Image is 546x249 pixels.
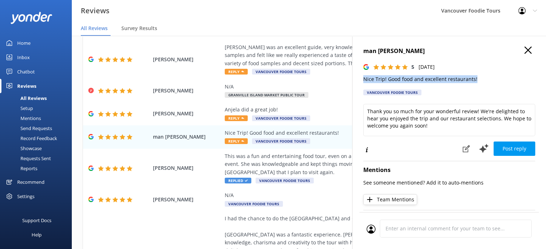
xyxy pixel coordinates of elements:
div: Support Docs [22,213,51,228]
div: Reports [4,163,37,173]
div: This was a fun and entertaining food tour, even on a wet and rainy day. Anjela was the perfect gu... [225,152,486,176]
span: Reply [225,138,248,144]
span: Reply [225,69,248,75]
div: Requests Sent [4,153,51,163]
span: Survey Results [121,25,157,32]
div: [PERSON_NAME] was an excellent guide, very knowledgeable and a lovely person. We enjoyed the food... [225,43,486,67]
div: All Reviews [4,93,47,103]
div: Showcase [4,143,42,153]
img: yonder-white-logo.png [11,12,52,24]
h4: Mentions [363,166,535,175]
span: Vancouver Foodie Tours [256,178,314,183]
a: Reports [4,163,72,173]
span: [PERSON_NAME] [153,87,221,95]
span: Reply [225,115,248,121]
a: Setup [4,103,72,113]
div: Recommend [17,175,45,189]
div: Send Requests [4,123,52,133]
a: All Reviews [4,93,72,103]
a: Record Feedback [4,133,72,143]
span: 5 [411,63,414,70]
div: Mentions [4,113,41,123]
img: user_profile.svg [367,225,375,234]
span: [PERSON_NAME] [153,56,221,63]
a: Showcase [4,143,72,153]
span: [PERSON_NAME] [153,196,221,203]
a: Requests Sent [4,153,72,163]
div: Reviews [17,79,36,93]
a: Send Requests [4,123,72,133]
h4: man [PERSON_NAME] [363,47,535,56]
p: See someone mentioned? Add it to auto-mentions [363,179,535,187]
span: Vancouver Foodie Tours [225,201,283,207]
div: Vancouver Foodie Tours [363,90,421,95]
span: Vancouver Foodie Tours [252,138,310,144]
div: Help [32,228,42,242]
div: N/A [225,83,486,91]
div: Nice Trip! Good food and excellent restaurants! [225,129,486,137]
a: Mentions [4,113,72,123]
div: Record Feedback [4,133,57,143]
div: Home [17,36,31,50]
div: N/A [225,191,486,199]
span: [PERSON_NAME] [153,164,221,172]
div: Settings [17,189,34,203]
p: [DATE] [419,63,435,71]
div: Chatbot [17,64,35,79]
button: Close [524,47,532,54]
h3: Reviews [81,5,109,16]
p: Nice Trip! Good food and excellent restaurants! [363,75,535,83]
span: Vancouver Foodie Tours [252,115,310,121]
button: Team Mentions [363,194,417,205]
span: All Reviews [81,25,108,32]
div: Anjela did a great job! [225,106,486,114]
span: Granville Island Market Public Tour [225,92,308,98]
div: Setup [4,103,33,113]
textarea: Thank you so much for your wonderful review! We're delighted to hear you enjoyed the trip and our... [363,104,535,136]
span: man [PERSON_NAME] [153,133,221,141]
span: Vancouver Foodie Tours [252,69,310,75]
div: Inbox [17,50,30,64]
span: [PERSON_NAME] [153,110,221,118]
button: Post reply [494,142,535,156]
span: Replied [225,178,251,183]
